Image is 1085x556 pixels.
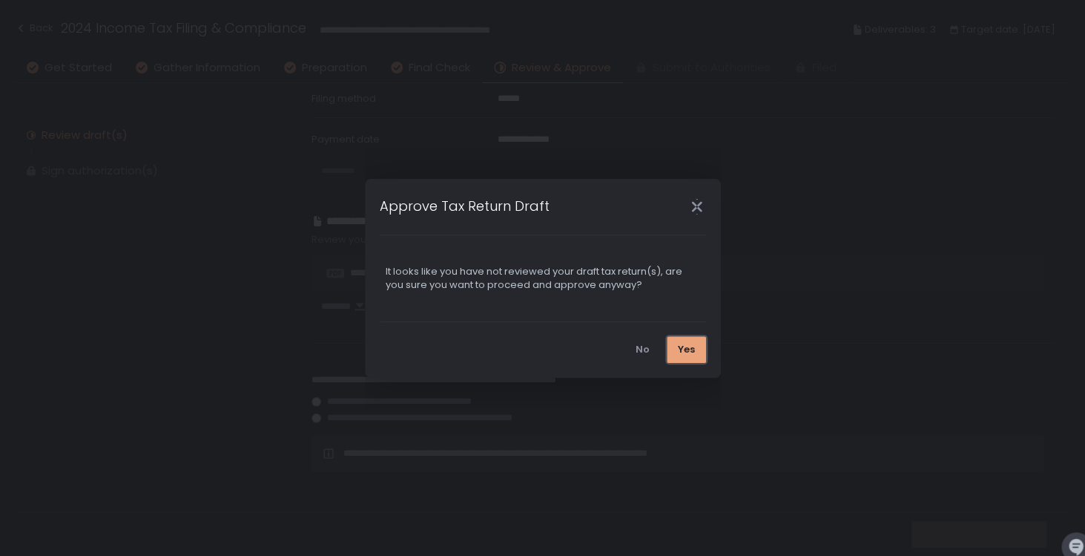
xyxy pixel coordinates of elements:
div: It looks like you have not reviewed your draft tax return(s), are you sure you want to proceed an... [386,265,700,292]
h1: Approve Tax Return Draft [380,196,550,216]
div: Yes [678,343,695,356]
div: No [636,343,650,356]
div: Close [673,198,721,215]
button: Yes [667,336,706,363]
button: No [624,336,661,363]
